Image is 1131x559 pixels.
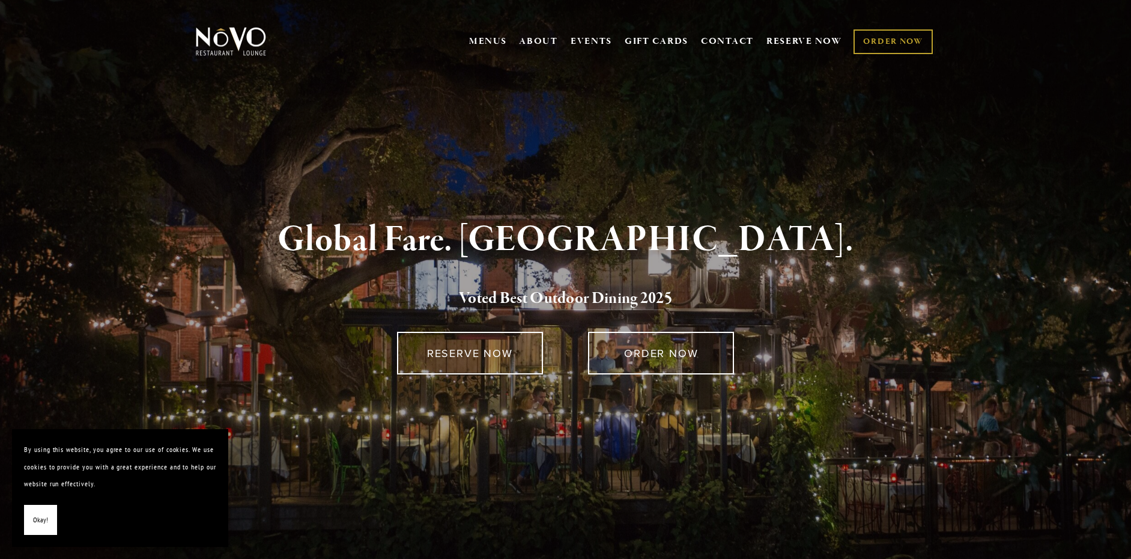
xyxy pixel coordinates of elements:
a: CONTACT [701,30,754,53]
strong: Global Fare. [GEOGRAPHIC_DATA]. [277,217,854,263]
a: ORDER NOW [588,332,734,374]
a: ABOUT [519,35,558,47]
p: By using this website, you agree to our use of cookies. We use cookies to provide you with a grea... [24,441,216,493]
a: RESERVE NOW [397,332,543,374]
span: Okay! [33,512,48,529]
a: RESERVE NOW [766,30,842,53]
a: MENUS [469,35,507,47]
a: ORDER NOW [854,29,932,54]
button: Okay! [24,505,57,536]
section: Cookie banner [12,429,228,547]
h2: 5 [216,286,916,311]
a: Voted Best Outdoor Dining 202 [459,288,664,311]
a: GIFT CARDS [625,30,688,53]
a: EVENTS [571,35,612,47]
img: Novo Restaurant &amp; Lounge [193,26,268,57]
